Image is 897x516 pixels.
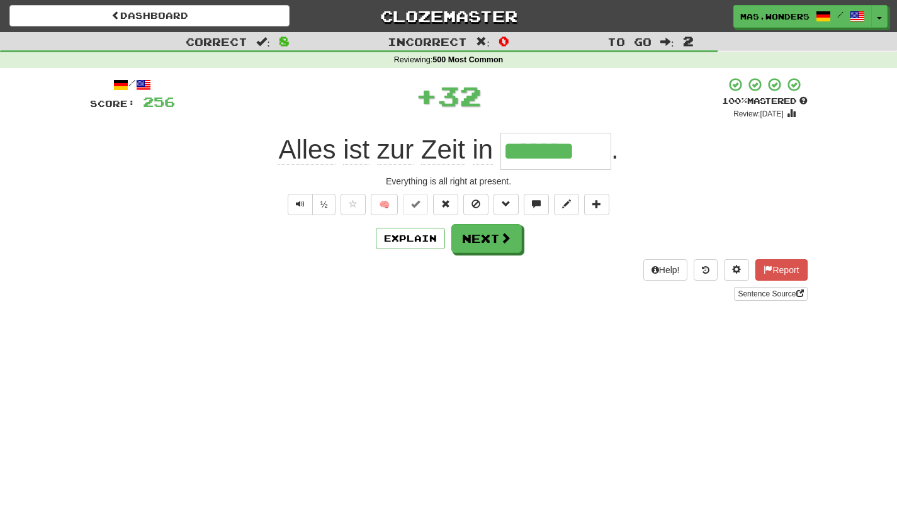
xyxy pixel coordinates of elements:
button: Favorite sentence (alt+f) [341,194,366,215]
button: Ignore sentence (alt+i) [463,194,488,215]
div: Everything is all right at present. [90,175,808,188]
span: To go [607,35,652,48]
button: Discuss sentence (alt+u) [524,194,549,215]
a: mas.wonders / [733,5,872,28]
button: Reset to 0% Mastered (alt+r) [433,194,458,215]
button: Set this sentence to 100% Mastered (alt+m) [403,194,428,215]
button: Next [451,224,522,253]
button: Add to collection (alt+a) [584,194,609,215]
span: Alles [278,135,336,165]
button: Edit sentence (alt+d) [554,194,579,215]
span: 32 [437,80,482,111]
a: Dashboard [9,5,290,26]
div: Mastered [722,96,808,107]
span: 256 [143,94,175,109]
small: Review: [DATE] [733,109,784,118]
span: 100 % [722,96,747,106]
span: 0 [499,33,509,48]
button: Help! [643,259,688,281]
span: Zeit [421,135,465,165]
span: ist [343,135,370,165]
button: Report [755,259,807,281]
button: Explain [376,228,445,249]
div: Text-to-speech controls [285,194,336,215]
button: Round history (alt+y) [694,259,718,281]
button: Grammar (alt+g) [494,194,519,215]
a: Sentence Source [734,287,807,301]
span: in [473,135,494,165]
span: zur [377,135,414,165]
span: : [476,36,490,47]
span: Score: [90,98,135,109]
span: . [611,135,619,164]
span: 8 [279,33,290,48]
div: / [90,77,175,93]
a: Clozemaster [308,5,589,27]
button: Play sentence audio (ctl+space) [288,194,313,215]
span: : [660,36,674,47]
span: / [837,10,843,19]
span: Incorrect [388,35,467,48]
span: Correct [186,35,247,48]
span: mas.wonders [740,11,810,22]
span: : [256,36,270,47]
span: 2 [683,33,694,48]
span: + [415,77,437,115]
strong: 500 Most Common [432,55,503,64]
button: ½ [312,194,336,215]
button: 🧠 [371,194,398,215]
